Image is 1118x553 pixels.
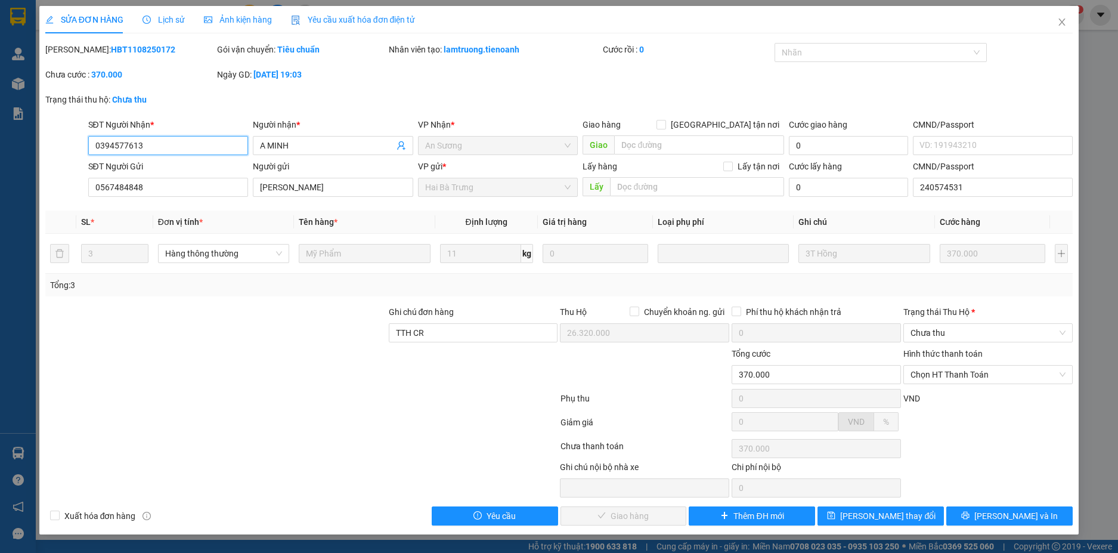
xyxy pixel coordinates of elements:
th: Loại phụ phí [653,211,794,234]
input: 0 [543,244,648,263]
span: Yêu cầu [487,509,516,523]
div: Người gửi [253,160,413,173]
span: Tổng cước [732,349,770,359]
span: SỬA ĐƠN HÀNG [45,15,123,24]
div: Giảm giá [559,416,731,437]
span: Lịch sử [143,15,185,24]
span: Đơn vị tính [158,217,203,227]
span: Xuất hóa đơn hàng [60,509,141,523]
div: Người nhận [253,118,413,131]
button: printer[PERSON_NAME] và In [946,506,1073,526]
b: [DATE] 19:03 [253,70,302,79]
img: icon [291,16,301,25]
button: checkGiao hàng [560,506,687,526]
span: Cước hàng [940,217,980,227]
input: Cước giao hàng [789,136,908,155]
span: Hai Bà Trưng [425,178,571,196]
div: SĐT Người Nhận [88,118,249,131]
span: Yêu cầu xuất hóa đơn điện tử [291,15,416,24]
input: Ghi Chú [798,244,930,263]
input: VD: Bàn, Ghế [299,244,430,263]
div: CMND/Passport [913,160,1073,173]
label: Cước lấy hàng [789,162,842,171]
span: VP Nhận [418,120,451,129]
span: Thu Hộ [560,307,587,317]
span: Giá trị hàng [543,217,587,227]
span: picture [204,16,212,24]
span: [GEOGRAPHIC_DATA] tận nơi [666,118,784,131]
span: user-add [397,141,406,150]
span: Định lượng [465,217,507,227]
span: exclamation-circle [473,511,482,521]
span: % [883,417,889,427]
span: SL [81,217,91,227]
div: SĐT Người Gửi [88,160,249,173]
span: Chọn HT Thanh Toán [910,366,1066,384]
span: VND [848,417,865,427]
div: Phụ thu [559,392,731,413]
div: Chưa cước : [45,68,215,81]
div: CMND/Passport [913,118,1073,131]
span: Giao hàng [583,120,621,129]
span: Lấy hàng [583,162,617,171]
input: Dọc đường [610,177,784,196]
button: Close [1045,6,1079,39]
th: Ghi chú [794,211,934,234]
span: Lấy [583,177,610,196]
span: Tên hàng [299,217,337,227]
b: Tiêu chuẩn [277,45,320,54]
label: Ghi chú đơn hàng [389,307,454,317]
button: delete [50,244,69,263]
span: kg [521,244,533,263]
button: plus [1055,244,1068,263]
b: Chưa thu [112,95,147,104]
div: [PERSON_NAME]: [45,43,215,56]
span: printer [961,511,970,521]
button: plusThêm ĐH mới [689,506,815,526]
label: Cước giao hàng [789,120,847,129]
label: Hình thức thanh toán [903,349,983,359]
span: info-circle [143,512,151,520]
input: 0 [940,244,1045,263]
span: An Sương [425,137,571,155]
b: 370.000 [91,70,122,79]
b: 0 [639,45,644,54]
span: [PERSON_NAME] và In [974,509,1058,523]
div: Trạng thái thu hộ: [45,93,258,106]
span: plus [720,511,729,521]
div: Nhân viên tạo: [389,43,601,56]
button: save[PERSON_NAME] thay đổi [817,506,944,526]
span: clock-circle [143,16,151,24]
button: exclamation-circleYêu cầu [432,506,558,526]
input: Cước lấy hàng [789,178,908,197]
span: VND [903,394,920,403]
span: [PERSON_NAME] thay đổi [840,509,936,523]
div: Chưa thanh toán [559,440,731,461]
span: edit [45,16,54,24]
span: Chưa thu [910,324,1066,342]
span: save [827,511,835,521]
b: lamtruong.tienoanh [444,45,519,54]
div: Ngày GD: [217,68,386,81]
span: Giao [583,135,614,155]
b: HBT1108250172 [111,45,175,54]
div: Trạng thái Thu Hộ [903,305,1073,319]
div: Chi phí nội bộ [732,461,901,478]
span: Chuyển khoản ng. gửi [639,305,729,319]
div: Cước rồi : [603,43,772,56]
div: Gói vận chuyển: [217,43,386,56]
span: Ảnh kiện hàng [204,15,272,24]
span: Hàng thông thường [165,245,282,262]
input: Dọc đường [614,135,784,155]
span: Phí thu hộ khách nhận trả [741,305,846,319]
input: Ghi chú đơn hàng [389,323,558,342]
div: Ghi chú nội bộ nhà xe [560,461,729,478]
span: Lấy tận nơi [733,160,784,173]
div: VP gửi [418,160,578,173]
span: close [1057,17,1067,27]
div: Tổng: 3 [50,279,432,292]
span: Thêm ĐH mới [733,509,783,523]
